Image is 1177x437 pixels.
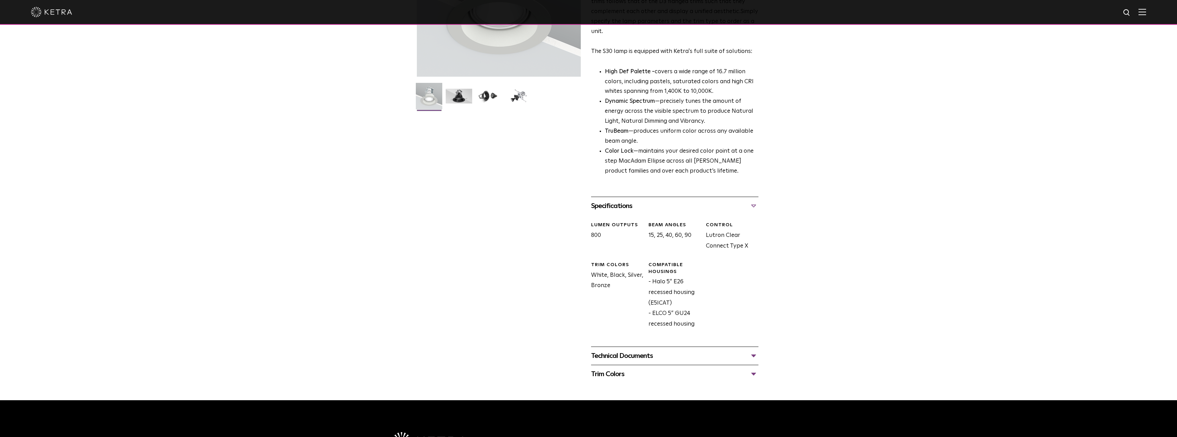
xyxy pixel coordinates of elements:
div: Beam Angles [648,222,701,229]
div: White, Black, Silver, Bronze [586,262,643,329]
img: S30 Halo Downlight_Exploded_Black [506,89,532,109]
div: Specifications [591,200,758,211]
div: Trim Colors [591,369,758,380]
div: LUMEN OUTPUTS [591,222,643,229]
div: CONTROL [706,222,758,229]
div: Trim Colors [591,262,643,269]
strong: High Def Palette - [605,69,655,75]
div: Technical Documents [591,350,758,361]
img: Hamburger%20Nav.svg [1139,9,1146,15]
img: S30-DownlightTrim-2021-Web-Square [416,83,442,114]
strong: Color Lock [605,148,633,154]
li: —precisely tunes the amount of energy across the visible spectrum to produce Natural Light, Natur... [605,97,758,127]
img: S30 Halo Downlight_Table Top_Black [476,89,502,109]
div: 800 [586,222,643,251]
li: —maintains your desired color point at a one step MacAdam Ellipse across all [PERSON_NAME] produc... [605,146,758,176]
p: covers a wide range of 16.7 million colors, including pastels, saturated colors and high CRI whit... [605,67,758,97]
li: —produces uniform color across any available beam angle. [605,127,758,146]
img: search icon [1123,9,1131,17]
div: - Halo 5” E26 recessed housing (E5ICAT) - ELCO 5” GU24 recessed housing [643,262,701,329]
strong: TruBeam [605,128,629,134]
div: Lutron Clear Connect Type X [701,222,758,251]
div: 15, 25, 40, 60, 90 [643,222,701,251]
img: ketra-logo-2019-white [31,7,72,17]
img: S30 Halo Downlight_Hero_Black_Gradient [446,89,472,109]
div: Compatible Housings [648,262,701,275]
strong: Dynamic Spectrum [605,98,655,104]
